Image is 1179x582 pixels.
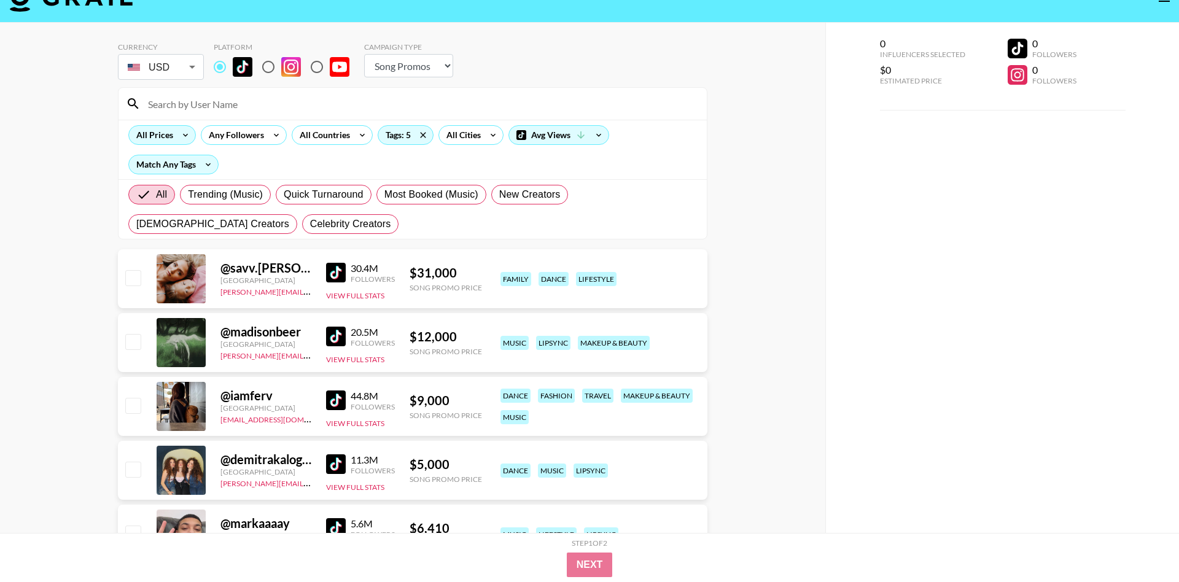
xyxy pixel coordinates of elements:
div: lipsync [574,464,608,478]
div: 11.3M [351,454,395,466]
div: All Prices [129,126,176,144]
div: lifestyle [536,527,577,541]
div: lipsync [536,336,570,350]
img: TikTok [233,57,252,77]
div: Song Promo Price [410,347,482,356]
img: TikTok [326,327,346,346]
a: [PERSON_NAME][EMAIL_ADDRESS][DOMAIN_NAME] [220,349,402,360]
div: [GEOGRAPHIC_DATA] [220,276,311,285]
input: Search by User Name [141,94,699,114]
span: New Creators [499,187,561,202]
div: [GEOGRAPHIC_DATA] [220,403,311,413]
a: [PERSON_NAME][EMAIL_ADDRESS][DOMAIN_NAME] [220,476,402,488]
div: 44.8M [351,390,395,402]
button: View Full Stats [326,291,384,300]
div: Currency [118,42,204,52]
div: Followers [351,338,395,347]
div: $ 6,410 [410,521,482,536]
div: 0 [1032,64,1076,76]
div: dance [500,464,531,478]
div: dance [539,272,569,286]
div: Song Promo Price [410,283,482,292]
div: Estimated Price [880,76,965,85]
span: [DEMOGRAPHIC_DATA] Creators [136,217,289,231]
span: Most Booked (Music) [384,187,478,202]
div: Platform [214,42,359,52]
div: $ 31,000 [410,265,482,281]
a: [PERSON_NAME][EMAIL_ADDRESS][DOMAIN_NAME] [220,285,402,297]
div: @ iamferv [220,388,311,403]
div: $0 [880,64,965,76]
div: lifestyle [576,272,617,286]
div: $ 12,000 [410,329,482,344]
span: Celebrity Creators [310,217,391,231]
div: Followers [351,466,395,475]
img: TikTok [326,263,346,282]
div: [GEOGRAPHIC_DATA] [220,340,311,349]
div: Followers [351,530,395,539]
div: makeup & beauty [578,336,650,350]
div: Followers [1032,50,1076,59]
div: makeup & beauty [621,389,693,403]
div: $ 9,000 [410,393,482,408]
div: All Cities [439,126,483,144]
img: Instagram [281,57,301,77]
div: All Countries [292,126,352,144]
div: @ savv.[PERSON_NAME] [220,260,311,276]
div: @ markaaaay [220,516,311,531]
div: Tags: 5 [378,126,433,144]
div: Any Followers [201,126,267,144]
div: music [538,464,566,478]
img: TikTok [326,518,346,538]
img: TikTok [326,454,346,474]
div: music [500,410,529,424]
div: Match Any Tags [129,155,218,174]
div: family [500,272,531,286]
div: [GEOGRAPHIC_DATA] [220,531,311,540]
div: Song Promo Price [410,411,482,420]
div: 20.5M [351,326,395,338]
button: Next [567,553,613,577]
span: Quick Turnaround [284,187,364,202]
a: [EMAIL_ADDRESS][DOMAIN_NAME] [220,413,344,424]
div: 0 [880,37,965,50]
div: Influencers Selected [880,50,965,59]
span: All [156,187,167,202]
div: Followers [351,274,395,284]
div: 30.4M [351,262,395,274]
img: YouTube [330,57,349,77]
div: Campaign Type [364,42,453,52]
div: Followers [1032,76,1076,85]
div: fashion [538,389,575,403]
div: $ 5,000 [410,457,482,472]
div: dance [500,389,531,403]
button: View Full Stats [326,355,384,364]
div: Step 1 of 2 [572,538,607,548]
button: View Full Stats [326,419,384,428]
div: 0 [1032,37,1076,50]
div: 5.6M [351,518,395,530]
div: @ madisonbeer [220,324,311,340]
div: USD [120,56,201,78]
div: [GEOGRAPHIC_DATA] [220,467,311,476]
div: music [500,527,529,541]
div: music [500,336,529,350]
div: lipsync [584,527,618,541]
div: Followers [351,402,395,411]
div: @ demitrakalogeras [220,452,311,467]
span: Trending (Music) [188,187,263,202]
div: travel [582,389,613,403]
div: Song Promo Price [410,475,482,484]
img: TikTok [326,390,346,410]
button: View Full Stats [326,483,384,492]
div: Avg Views [509,126,609,144]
